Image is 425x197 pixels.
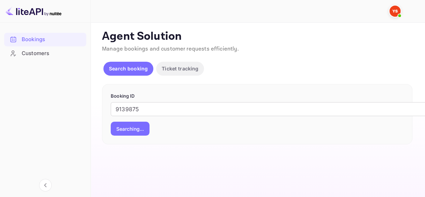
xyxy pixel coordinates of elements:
[22,50,83,58] div: Customers
[4,33,86,46] a: Bookings
[109,65,148,72] p: Search booking
[22,36,83,44] div: Bookings
[4,47,86,60] a: Customers
[389,6,401,17] img: Yandex Support
[111,93,404,100] p: Booking ID
[111,122,149,136] button: Searching...
[6,6,61,17] img: LiteAPI logo
[39,179,52,191] button: Collapse navigation
[102,30,412,44] p: Agent Solution
[162,65,198,72] p: Ticket tracking
[102,45,239,53] span: Manage bookings and customer requests efficiently.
